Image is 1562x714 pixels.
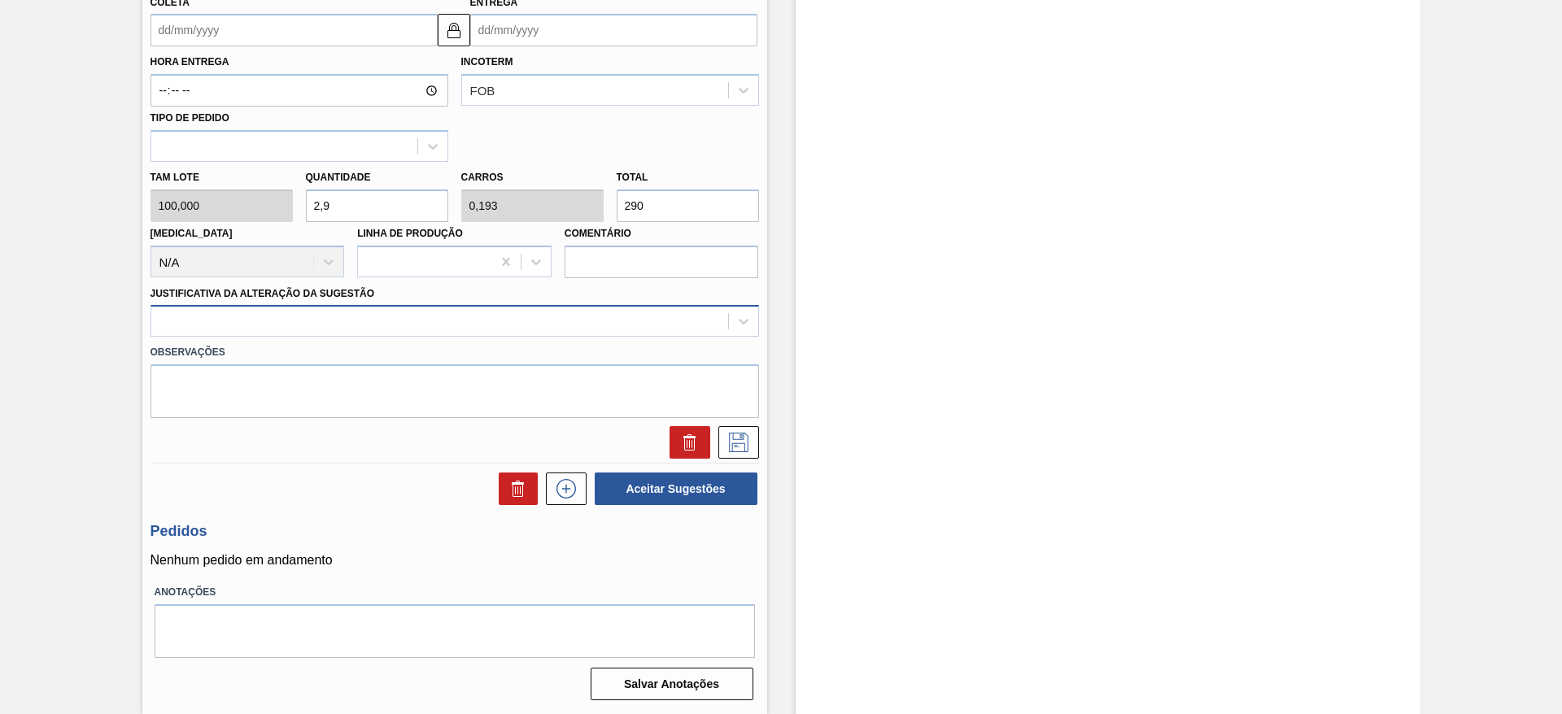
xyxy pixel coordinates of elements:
div: Salvar Sugestão [710,426,759,459]
div: Nova sugestão [538,472,587,505]
label: Comentário [565,222,759,246]
input: dd/mm/yyyy [151,14,438,46]
img: locked [444,20,464,40]
label: Total [617,172,648,183]
label: Carros [461,172,504,183]
label: Tipo de pedido [151,112,229,124]
label: Observações [151,341,759,364]
label: Hora Entrega [151,50,448,74]
input: dd/mm/yyyy [470,14,757,46]
label: Anotações [155,581,755,604]
label: Justificativa da Alteração da Sugestão [151,288,375,299]
label: [MEDICAL_DATA] [151,228,233,239]
div: Excluir Sugestões [491,472,538,505]
label: Quantidade [306,172,371,183]
p: Nenhum pedido em andamento [151,553,759,568]
label: Incoterm [461,56,513,67]
button: Aceitar Sugestões [595,472,757,505]
label: Linha de Produção [357,228,463,239]
button: locked [438,14,470,46]
div: Aceitar Sugestões [587,471,759,507]
div: Excluir Sugestão [661,426,710,459]
h3: Pedidos [151,523,759,540]
button: Salvar Anotações [591,668,753,700]
label: Tam lote [151,166,293,189]
div: FOB [470,84,495,98]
